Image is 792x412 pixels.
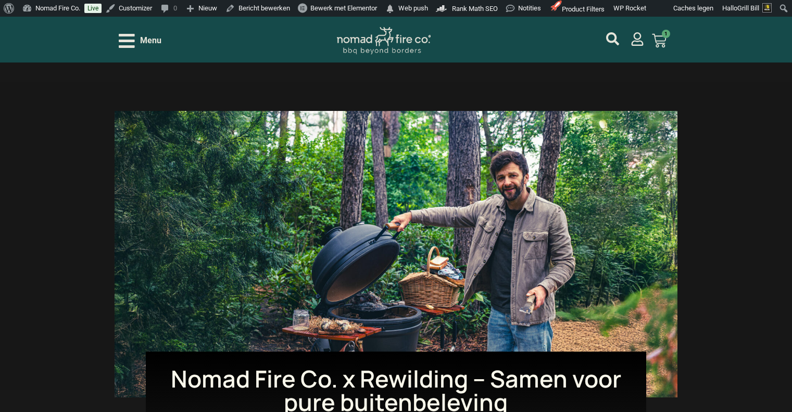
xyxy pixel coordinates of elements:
[310,4,377,12] span: Bewerk met Elementor
[452,5,498,13] span: Rank Math SEO
[385,2,395,16] span: 
[115,111,677,397] img: mike de roover 2
[762,3,772,13] img: Avatar of Grill Bill
[119,32,161,50] div: Open/Close Menu
[337,27,431,55] img: Nomad Logo
[606,32,619,45] a: mijn account
[662,30,670,38] span: 1
[737,4,759,12] span: Grill Bill
[631,32,644,46] a: mijn account
[639,27,679,54] a: 1
[84,4,102,13] a: Live
[140,34,161,47] span: Menu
